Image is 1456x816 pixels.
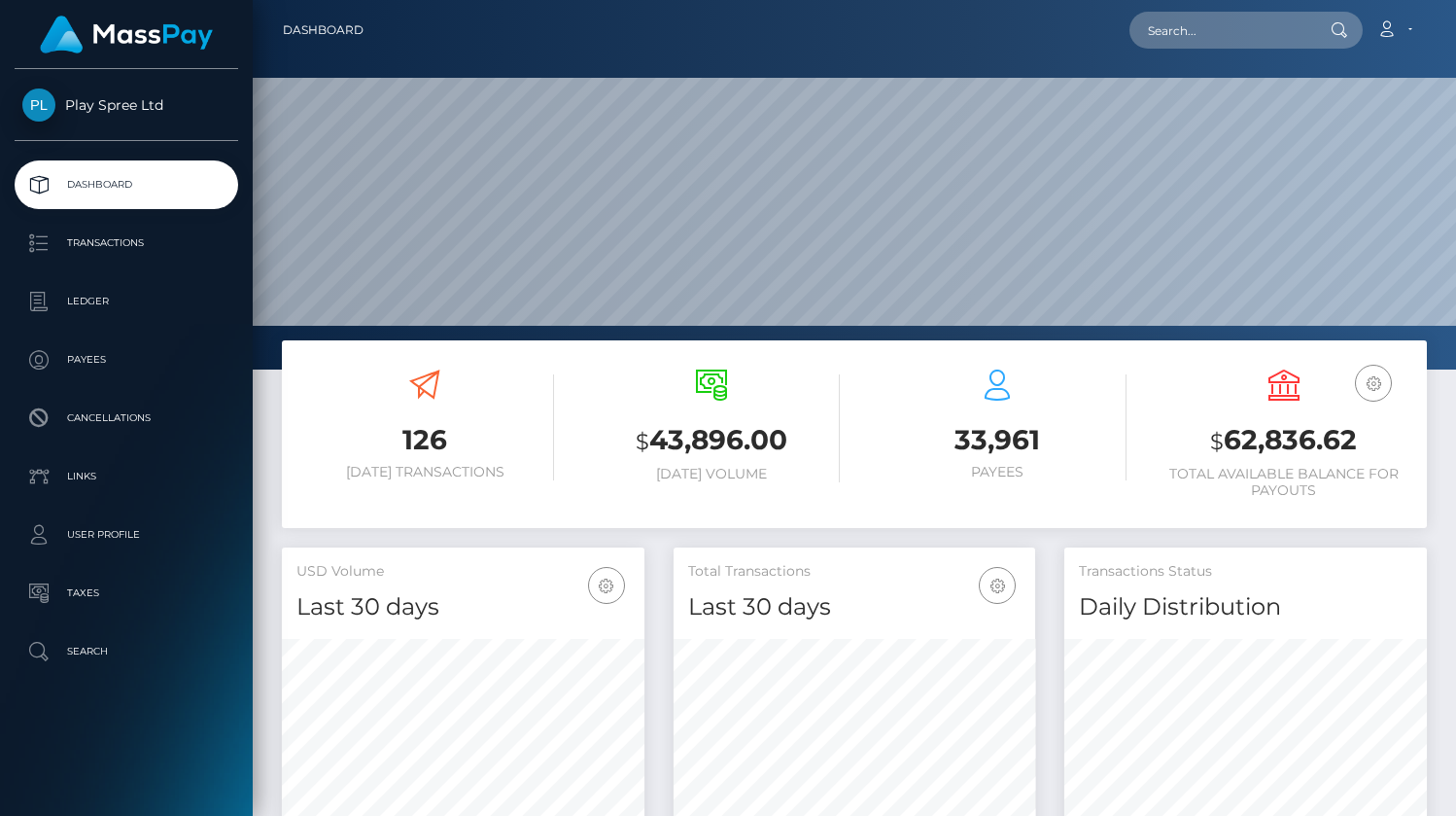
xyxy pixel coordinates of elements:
[22,229,230,258] p: Transactions
[15,277,238,326] a: Ledger
[15,627,238,676] a: Search
[636,428,649,455] small: $
[296,590,630,624] h4: Last 30 days
[22,345,230,374] p: Payees
[688,590,1022,624] h4: Last 30 days
[296,421,554,459] h3: 126
[15,336,238,384] a: Payees
[40,16,213,53] img: MassPay Logo
[15,219,238,267] a: Transactions
[1129,12,1312,49] input: Search...
[22,287,230,316] p: Ledger
[15,160,238,209] a: Dashboard
[1079,562,1412,582] h5: Transactions Status
[583,421,841,461] h3: 43,896.00
[22,462,230,491] p: Links
[869,464,1127,480] h6: Payees
[22,170,230,199] p: Dashboard
[15,394,238,443] a: Cancellations
[583,466,841,482] h6: [DATE] Volume
[15,96,238,114] span: Play Spree Ltd
[1156,421,1413,461] h3: 62,836.62
[15,452,238,501] a: Links
[1210,428,1224,455] small: $
[22,520,230,550] p: User Profile
[15,511,238,559] a: User Profile
[869,421,1127,459] h3: 33,961
[1079,590,1412,624] h4: Daily Distribution
[1156,466,1413,499] h6: Total Available Balance for Payouts
[283,10,364,51] a: Dashboard
[15,569,238,618] a: Taxes
[22,89,55,122] img: Play Spree Ltd
[22,579,230,608] p: Taxes
[688,562,1022,582] h5: Total Transactions
[22,637,230,666] p: Search
[296,562,630,582] h5: USD Volume
[22,404,230,433] p: Cancellations
[296,464,554,480] h6: [DATE] Transactions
